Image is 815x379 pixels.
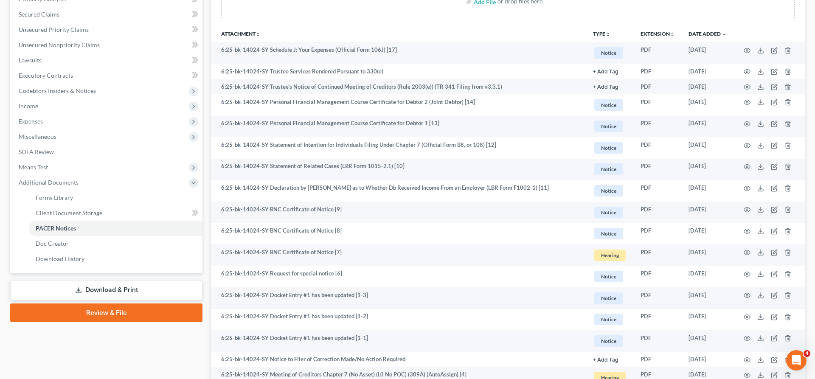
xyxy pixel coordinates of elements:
a: Download & Print [10,280,202,300]
td: [DATE] [682,244,733,266]
td: PDF [634,116,682,138]
span: Notice [594,207,623,218]
td: PDF [634,309,682,331]
a: Download History [29,251,202,267]
a: Unsecured Priority Claims [12,22,202,37]
a: Notice [593,312,627,326]
a: Review & File [10,303,202,322]
a: + Add Tag [593,67,627,76]
td: PDF [634,180,682,202]
td: 6:25-bk-14024-SY BNC Certificate of Notice [8] [211,223,586,244]
a: Notice [593,184,627,198]
td: 6:25-bk-14024-SY Trustee Services Rendered Pursuant to 330(e) [211,64,586,79]
a: + Add Tag [593,355,627,363]
span: Notice [594,271,623,282]
td: [DATE] [682,309,733,331]
td: [DATE] [682,42,733,64]
a: Notice [593,98,627,112]
span: SOFA Review [19,148,54,155]
span: Unsecured Priority Claims [19,26,89,33]
span: Codebtors Insiders & Notices [19,87,96,94]
td: [DATE] [682,287,733,309]
a: Secured Claims [12,7,202,22]
span: Notice [594,99,623,111]
span: Income [19,102,38,109]
iframe: Intercom live chat [786,350,807,371]
td: [DATE] [682,64,733,79]
td: [DATE] [682,116,733,138]
span: 4 [804,350,810,357]
span: Lawsuits [19,56,42,64]
td: 6:25-bk-14024-SY Personal Financial Management Course Certificate for Debtor 1 [13] [211,116,586,138]
a: Date Added expand_more [689,31,727,37]
a: Hearing [593,248,627,262]
a: Notice [593,270,627,284]
a: Lawsuits [12,53,202,68]
td: PDF [634,266,682,287]
td: PDF [634,64,682,79]
td: [DATE] [682,94,733,116]
span: Hearing [594,250,626,261]
td: 6:25-bk-14024-SY Schedule J: Your Expenses (Official Form 106J) [17] [211,42,586,64]
a: Client Document Storage [29,205,202,221]
span: Notice [594,47,623,59]
a: PACER Notices [29,221,202,236]
span: Notice [594,163,623,175]
a: + Add Tag [593,83,627,91]
i: unfold_more [256,32,261,37]
a: Notice [593,46,627,60]
span: Additional Documents [19,179,79,186]
a: Attachmentunfold_more [221,31,261,37]
button: + Add Tag [593,84,618,90]
span: Client Document Storage [36,209,102,216]
td: PDF [634,287,682,309]
i: expand_more [722,32,727,37]
td: 6:25-bk-14024-SY Declaration by [PERSON_NAME] as to Whether Db Received Income From an Employer (... [211,180,586,202]
button: + Add Tag [593,69,618,75]
td: PDF [634,159,682,180]
td: [DATE] [682,266,733,287]
span: Miscellaneous [19,133,56,140]
span: Notice [594,314,623,325]
span: Notice [594,228,623,239]
a: Notice [593,227,627,241]
td: 6:25-bk-14024-SY Notice to Filer of Correction Made/No Action Required [211,352,586,367]
i: unfold_more [605,32,610,37]
a: Notice [593,334,627,348]
td: [DATE] [682,137,733,159]
a: Doc Creator [29,236,202,251]
button: + Add Tag [593,357,618,363]
td: 6:25-bk-14024-SY BNC Certificate of Notice [7] [211,244,586,266]
td: PDF [634,223,682,244]
td: 6:25-bk-14024-SY Statement of Intention for Individuals Filing Under Chapter 7 (Official Form B8,... [211,137,586,159]
td: PDF [634,202,682,223]
button: TYPEunfold_more [593,31,610,37]
td: 6:25-bk-14024-SY Statement of Related Cases (LBR Form 1015-2.1) [10] [211,159,586,180]
td: 6:25-bk-14024-SY Docket Entry #1 has been updated [1-1] [211,330,586,352]
span: Secured Claims [19,11,59,18]
span: Forms Library [36,194,73,201]
td: [DATE] [682,180,733,202]
td: PDF [634,79,682,94]
span: Notice [594,335,623,347]
td: [DATE] [682,223,733,244]
span: Notice [594,142,623,154]
td: [DATE] [682,79,733,94]
td: 6:25-bk-14024-SY Trustee's Notice of Continued Meeting of Creditors (Rule 2003(e)) (TR 341 Filing... [211,79,586,94]
a: Executory Contracts [12,68,202,83]
a: Notice [593,205,627,219]
td: PDF [634,330,682,352]
a: Notice [593,119,627,133]
span: Notice [594,185,623,197]
span: Expenses [19,118,43,125]
td: PDF [634,137,682,159]
td: [DATE] [682,159,733,180]
td: 6:25-bk-14024-SY Docket Entry #1 has been updated [1-2] [211,309,586,331]
td: PDF [634,244,682,266]
td: [DATE] [682,330,733,352]
td: PDF [634,42,682,64]
span: Executory Contracts [19,72,73,79]
a: Forms Library [29,190,202,205]
a: Extensionunfold_more [641,31,675,37]
span: Unsecured Nonpriority Claims [19,41,100,48]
